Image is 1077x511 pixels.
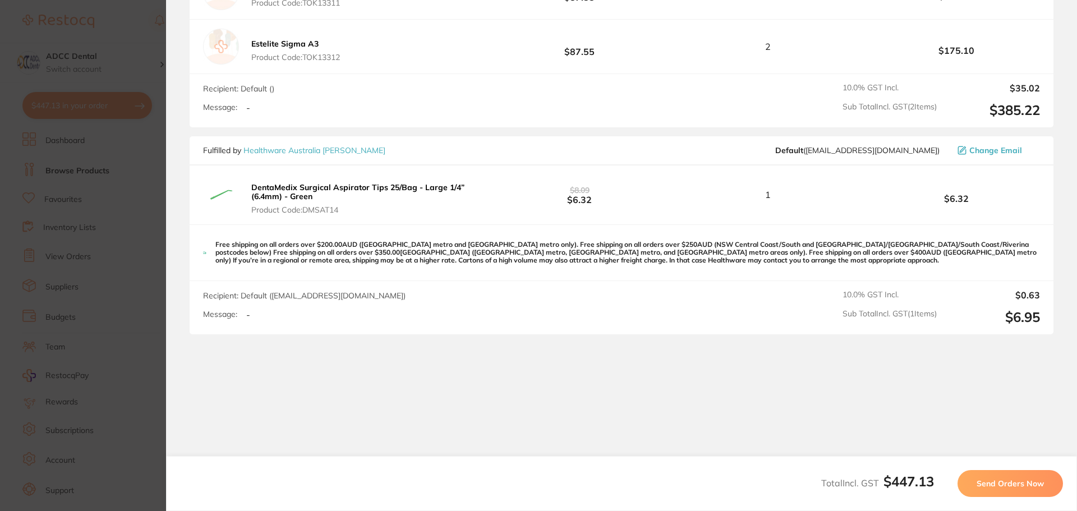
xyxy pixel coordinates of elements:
span: $8.09 [570,185,590,195]
span: Product Code: DMSAT14 [251,205,493,214]
span: 10.0 % GST Incl. [843,83,937,93]
img: NHoydTVkYg [203,177,239,213]
span: Recipient: Default ( ) [203,84,274,94]
button: Estelite Sigma A3 Product Code:TOK13312 [248,39,343,62]
p: Free shipping on all orders over $200.00AUD ([GEOGRAPHIC_DATA] metro and [GEOGRAPHIC_DATA] metro ... [215,241,1040,265]
p: Fulfilled by [203,146,385,155]
span: Total Incl. GST [821,477,934,489]
b: $87.55 [496,36,663,57]
label: Message: [203,103,237,112]
button: Send Orders Now [958,470,1063,497]
b: $175.10 [873,45,1040,56]
b: $447.13 [883,473,934,490]
output: $6.95 [946,309,1040,325]
button: Change Email [954,145,1040,155]
span: info@healthwareaustralia.com.au [775,146,940,155]
span: 2 [765,42,771,52]
span: Sub Total Incl. GST ( 2 Items) [843,102,937,118]
span: 10.0 % GST Incl. [843,290,937,300]
button: DentaMedix Surgical Aspirator Tips 25/Bag - Large 1/4” (6.4mm) - Green Product Code:DMSAT14 [248,182,496,215]
b: DentaMedix Surgical Aspirator Tips 25/Bag - Large 1/4” (6.4mm) - Green [251,182,464,201]
output: $0.63 [946,290,1040,300]
span: Product Code: TOK13312 [251,53,340,62]
b: $6.32 [873,194,1040,204]
img: empty.jpg [203,29,239,65]
p: - [246,103,250,113]
a: Healthware Australia [PERSON_NAME] [243,145,385,155]
b: Estelite Sigma A3 [251,39,319,49]
output: $35.02 [946,83,1040,93]
span: Sub Total Incl. GST ( 1 Items) [843,309,937,325]
span: 1 [765,190,771,200]
span: Send Orders Now [977,478,1044,489]
output: $385.22 [946,102,1040,118]
label: Message: [203,310,237,319]
b: $6.32 [496,185,663,205]
span: Recipient: Default ( [EMAIL_ADDRESS][DOMAIN_NAME] ) [203,291,406,301]
b: Default [775,145,803,155]
span: Change Email [969,146,1022,155]
p: - [246,310,250,320]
